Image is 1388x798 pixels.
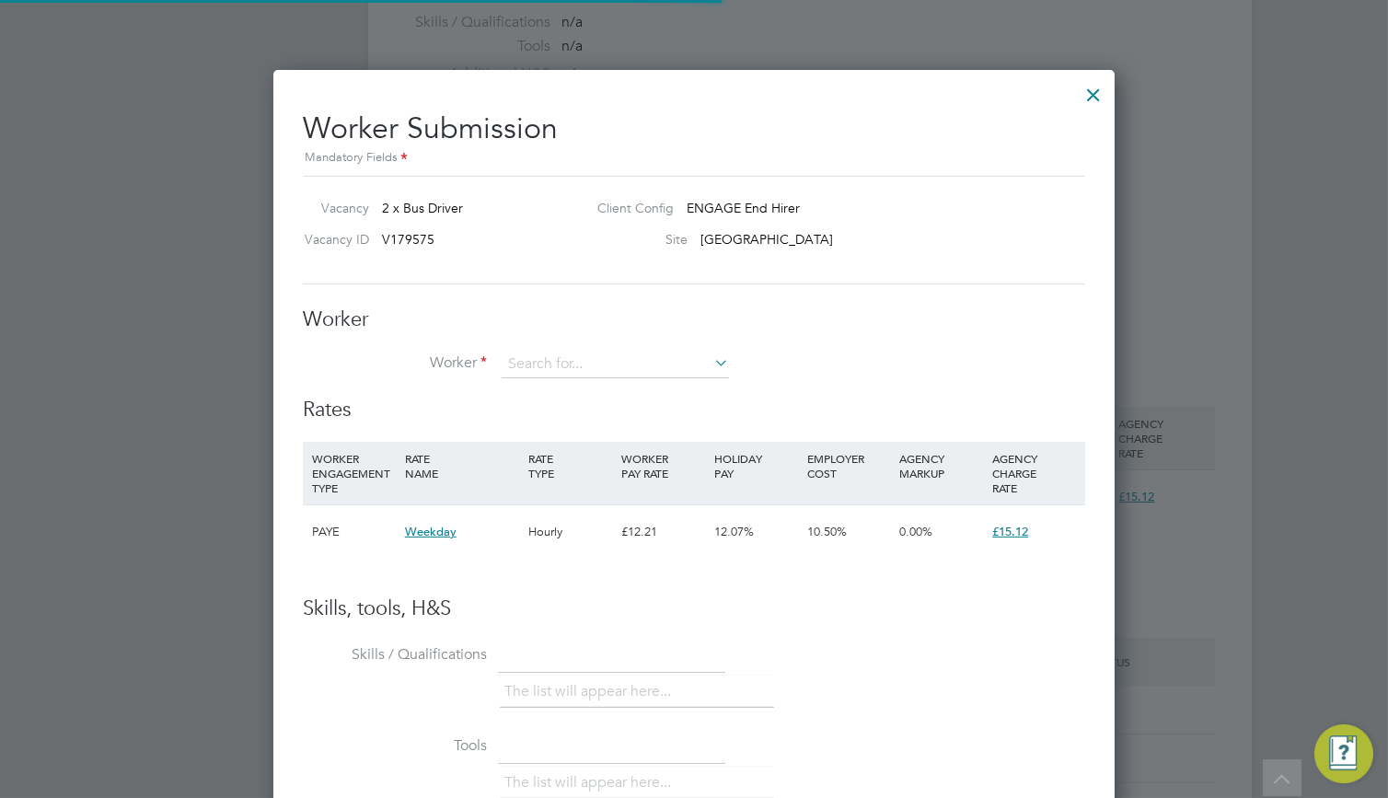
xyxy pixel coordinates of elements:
h3: Rates [303,397,1085,423]
div: Hourly [524,505,617,559]
div: AGENCY MARKUP [895,442,988,490]
span: [GEOGRAPHIC_DATA] [700,231,833,248]
span: 12.07% [714,524,754,539]
div: WORKER PAY RATE [617,442,710,490]
input: Search for... [502,351,729,378]
div: RATE NAME [400,442,524,490]
div: £12.21 [617,505,710,559]
div: WORKER ENGAGEMENT TYPE [307,442,400,504]
li: The list will appear here... [504,770,678,795]
span: £15.12 [992,524,1028,539]
div: RATE TYPE [524,442,617,490]
span: V179575 [382,231,434,248]
label: Vacancy ID [295,231,369,248]
div: Mandatory Fields [303,148,1085,168]
div: EMPLOYER COST [803,442,896,490]
h3: Worker [303,306,1085,333]
h2: Worker Submission [303,96,1085,168]
span: 0.00% [899,524,932,539]
button: Engage Resource Center [1314,724,1373,783]
span: 2 x Bus Driver [382,200,463,216]
label: Skills / Qualifications [303,645,487,665]
label: Worker [303,353,487,373]
span: ENGAGE End Hirer [687,200,800,216]
span: Weekday [405,524,457,539]
div: HOLIDAY PAY [710,442,803,490]
div: AGENCY CHARGE RATE [988,442,1081,504]
div: PAYE [307,505,400,559]
h3: Skills, tools, H&S [303,596,1085,622]
label: Vacancy [295,200,369,216]
li: The list will appear here... [504,679,678,704]
label: Site [583,231,688,248]
label: Client Config [583,200,674,216]
span: 10.50% [807,524,847,539]
label: Tools [303,736,487,756]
